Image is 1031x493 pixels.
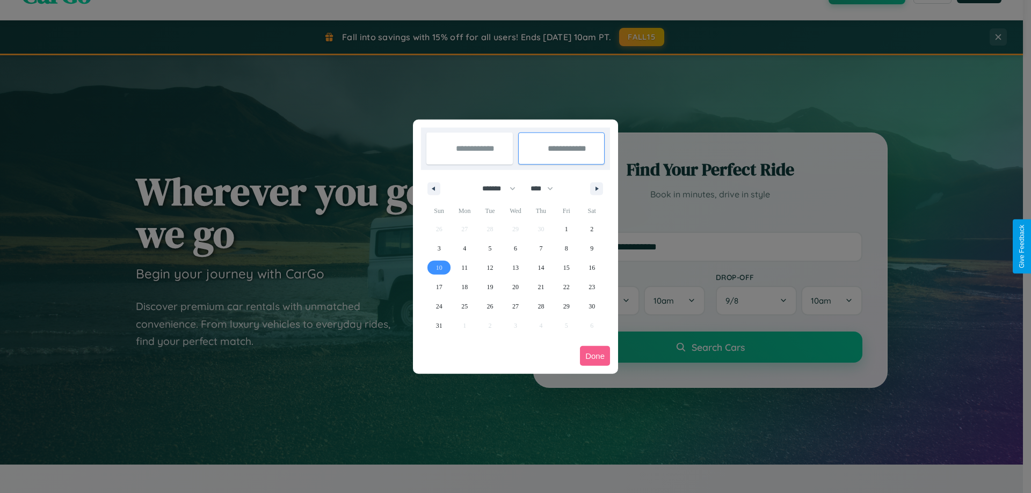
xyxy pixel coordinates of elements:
div: Give Feedback [1018,225,1026,268]
span: 18 [461,277,468,297]
span: 6 [514,239,517,258]
span: Mon [452,202,477,219]
button: 23 [579,277,605,297]
span: 27 [512,297,519,316]
span: 17 [436,277,442,297]
span: 24 [436,297,442,316]
button: 16 [579,258,605,277]
button: Done [580,346,610,366]
button: 22 [554,277,579,297]
span: 12 [487,258,493,277]
button: 3 [426,239,452,258]
button: 30 [579,297,605,316]
button: 20 [503,277,528,297]
span: 8 [565,239,568,258]
button: 1 [554,219,579,239]
span: 16 [589,258,595,277]
span: 2 [590,219,593,239]
span: Tue [477,202,503,219]
span: 14 [538,258,544,277]
span: 19 [487,277,493,297]
span: 13 [512,258,519,277]
button: 27 [503,297,528,316]
button: 17 [426,277,452,297]
button: 2 [579,219,605,239]
button: 14 [528,258,554,277]
span: 21 [538,277,544,297]
span: 4 [463,239,466,258]
span: Fri [554,202,579,219]
button: 26 [477,297,503,316]
span: 31 [436,316,442,335]
span: 29 [563,297,570,316]
button: 10 [426,258,452,277]
span: 30 [589,297,595,316]
button: 28 [528,297,554,316]
span: 7 [539,239,542,258]
span: 20 [512,277,519,297]
span: Sat [579,202,605,219]
button: 15 [554,258,579,277]
button: 9 [579,239,605,258]
button: 6 [503,239,528,258]
span: 3 [438,239,441,258]
span: 28 [538,297,544,316]
button: 11 [452,258,477,277]
button: 12 [477,258,503,277]
button: 4 [452,239,477,258]
span: Thu [528,202,554,219]
button: 5 [477,239,503,258]
span: Wed [503,202,528,219]
span: Sun [426,202,452,219]
span: 11 [461,258,468,277]
button: 19 [477,277,503,297]
button: 21 [528,277,554,297]
span: 22 [563,277,570,297]
span: 5 [489,239,492,258]
button: 8 [554,239,579,258]
span: 23 [589,277,595,297]
button: 7 [528,239,554,258]
span: 9 [590,239,593,258]
span: 26 [487,297,493,316]
button: 29 [554,297,579,316]
span: 15 [563,258,570,277]
button: 13 [503,258,528,277]
span: 25 [461,297,468,316]
button: 24 [426,297,452,316]
span: 10 [436,258,442,277]
button: 31 [426,316,452,335]
span: 1 [565,219,568,239]
button: 25 [452,297,477,316]
button: 18 [452,277,477,297]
